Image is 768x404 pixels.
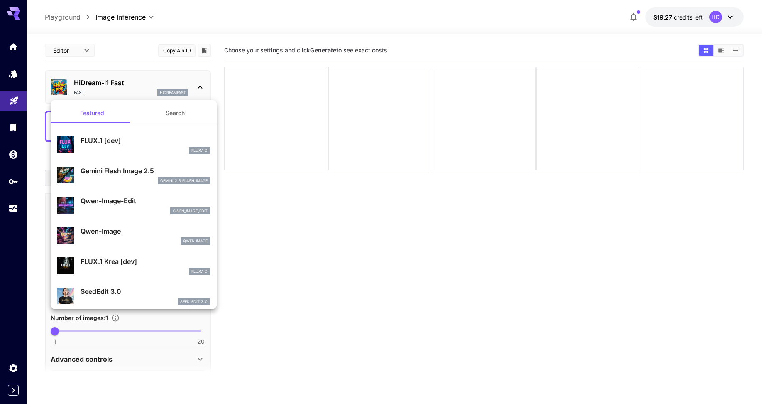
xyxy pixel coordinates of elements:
p: FLUX.1 D [191,269,208,274]
button: Search [134,103,217,123]
div: Gemini Flash Image 2.5gemini_2_5_flash_image [57,163,210,188]
p: Qwen Image [183,238,208,244]
button: Featured [51,103,134,123]
p: FLUX.1 D [191,148,208,153]
p: Qwen-Image [81,226,210,236]
p: seed_edit_3_0 [180,299,208,305]
div: Qwen-Image-Editqwen_image_edit [57,192,210,218]
p: Qwen-Image-Edit [81,196,210,206]
div: SeedEdit 3.0seed_edit_3_0 [57,283,210,308]
div: FLUX.1 Krea [dev]FLUX.1 D [57,253,210,278]
p: gemini_2_5_flash_image [160,178,208,184]
p: Gemini Flash Image 2.5 [81,166,210,176]
p: FLUX.1 Krea [dev] [81,256,210,266]
p: SeedEdit 3.0 [81,286,210,296]
p: FLUX.1 [dev] [81,135,210,145]
div: Qwen-ImageQwen Image [57,223,210,248]
p: qwen_image_edit [173,208,208,214]
div: FLUX.1 [dev]FLUX.1 D [57,132,210,158]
